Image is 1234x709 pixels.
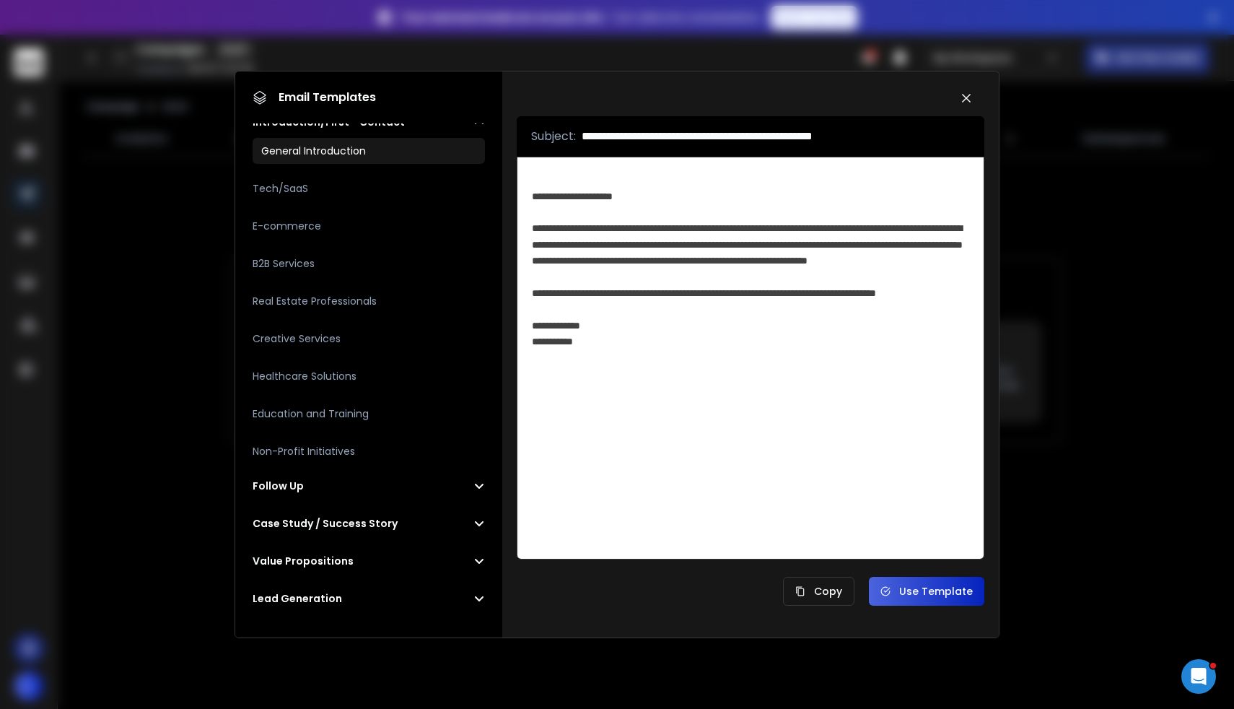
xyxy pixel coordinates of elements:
h3: Tech/SaaS [253,181,308,196]
h1: Email Templates [253,89,376,106]
button: Use Template [869,577,984,606]
h3: Healthcare Solutions [253,369,356,383]
button: Value Propositions [253,554,485,568]
p: Subject: [531,128,576,145]
h3: E-commerce [253,219,321,233]
button: Follow Up [253,479,485,493]
h3: B2B Services [253,256,315,271]
iframe: Intercom live chat [1181,659,1216,694]
h3: Non-Profit Initiatives [253,444,355,458]
button: Lead Generation [253,591,485,606]
button: Case Study / Success Story [253,516,485,531]
h3: Creative Services [253,331,341,346]
h3: Education and Training [253,406,369,421]
h3: Real Estate Professionals [253,294,377,308]
h3: General Introduction [261,144,366,158]
button: Copy [783,577,854,606]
